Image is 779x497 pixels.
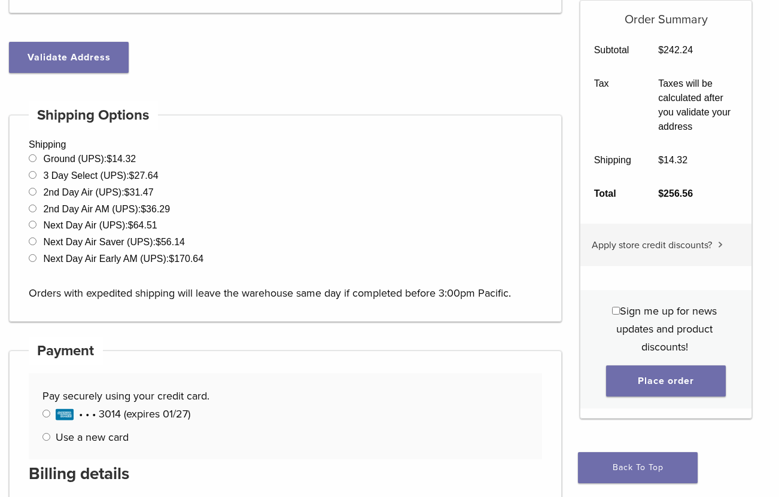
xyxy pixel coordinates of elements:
span: Apply store credit discounts? [592,239,712,251]
input: Sign me up for news updates and product discounts! [612,307,620,315]
h3: Billing details [29,459,542,488]
th: Subtotal [580,33,645,67]
label: Next Day Air Early AM (UPS): [43,254,203,264]
th: Total [580,177,645,211]
span: $ [129,170,135,181]
bdi: 31.47 [124,187,154,197]
td: Taxes will be calculated after you validate your address [645,67,751,144]
span: $ [658,45,664,55]
bdi: 242.24 [658,45,693,55]
span: $ [128,220,133,230]
bdi: 36.29 [141,204,170,214]
label: Next Day Air (UPS): [43,220,157,230]
a: Back To Top [578,452,698,483]
span: $ [106,154,112,164]
th: Tax [580,67,645,144]
button: Place order [606,365,726,397]
bdi: 170.64 [169,254,203,264]
bdi: 27.64 [129,170,159,181]
bdi: 64.51 [128,220,157,230]
label: Ground (UPS): [43,154,136,164]
bdi: 56.14 [156,237,185,247]
bdi: 14.32 [106,154,136,164]
label: Use a new card [56,431,129,444]
span: $ [658,188,664,199]
img: caret.svg [718,242,723,248]
span: $ [141,204,146,214]
h4: Payment [29,337,103,365]
h5: Order Summary [580,1,751,27]
span: $ [169,254,174,264]
bdi: 14.32 [658,155,687,165]
p: Pay securely using your credit card. [42,387,529,405]
span: $ [156,237,161,247]
h4: Shipping Options [29,101,158,130]
span: • • • 3014 (expires 01/27) [56,407,190,420]
bdi: 256.56 [658,188,693,199]
label: Next Day Air Saver (UPS): [43,237,185,247]
label: 3 Day Select (UPS): [43,170,158,181]
p: Orders with expedited shipping will leave the warehouse same day if completed before 3:00pm Pacific. [29,266,542,302]
label: 2nd Day Air (UPS): [43,187,153,197]
span: $ [658,155,664,165]
img: American Express [56,408,74,420]
label: 2nd Day Air AM (UPS): [43,204,170,214]
span: Sign me up for news updates and product discounts! [616,304,717,353]
button: Validate Address [9,42,129,73]
th: Shipping [580,144,645,177]
span: $ [124,187,130,197]
div: Shipping [9,115,562,322]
